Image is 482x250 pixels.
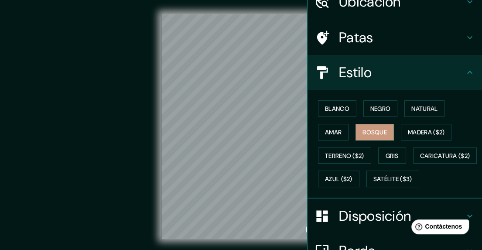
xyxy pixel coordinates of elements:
button: Natural [404,100,444,117]
font: Gris [386,152,399,160]
font: Bosque [362,128,387,136]
button: Activar o desactivar atribución [306,224,316,235]
font: Terreno ($2) [325,152,364,160]
button: Negro [363,100,398,117]
button: Madera ($2) [401,124,451,140]
button: Terreno ($2) [318,147,371,164]
font: Disposición [339,207,411,225]
iframe: Lanzador de widgets de ayuda [404,216,472,240]
div: Patas [308,20,482,55]
font: Azul ($2) [325,175,352,183]
button: Gris [378,147,406,164]
font: Caricatura ($2) [420,152,470,160]
button: Blanco [318,100,356,117]
font: Blanco [325,105,349,113]
font: Patas [339,28,373,47]
button: Amar [318,124,349,140]
font: Estilo [339,63,372,82]
font: Natural [411,105,438,113]
font: Negro [370,105,391,113]
font: Madera ($2) [408,128,444,136]
button: Azul ($2) [318,171,359,187]
canvas: Mapa [161,14,321,239]
button: Caricatura ($2) [413,147,477,164]
button: Satélite ($3) [366,171,419,187]
font: Satélite ($3) [373,175,412,183]
button: Bosque [356,124,394,140]
font: Amar [325,128,342,136]
div: Estilo [308,55,482,90]
div: Disposición [308,199,482,233]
